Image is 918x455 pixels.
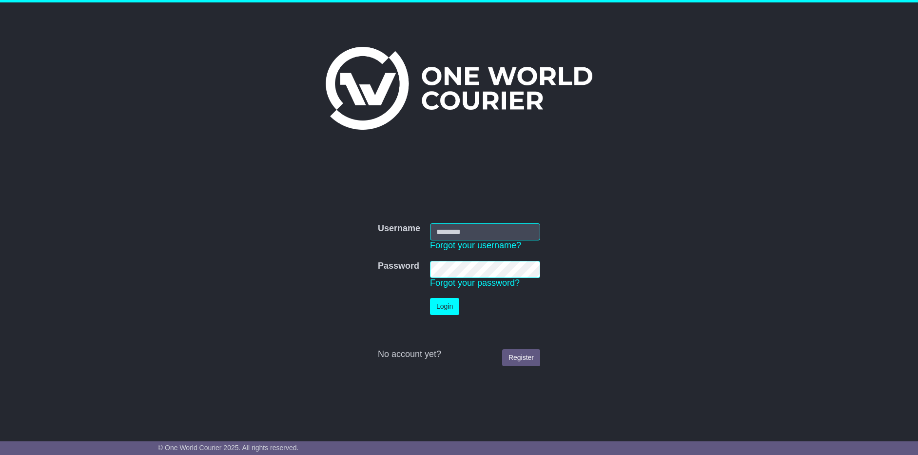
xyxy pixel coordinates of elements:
button: Login [430,298,459,315]
label: Password [378,261,419,272]
a: Forgot your username? [430,240,521,250]
span: © One World Courier 2025. All rights reserved. [158,444,299,452]
div: No account yet? [378,349,540,360]
label: Username [378,223,420,234]
img: One World [326,47,592,130]
a: Forgot your password? [430,278,520,288]
a: Register [502,349,540,366]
